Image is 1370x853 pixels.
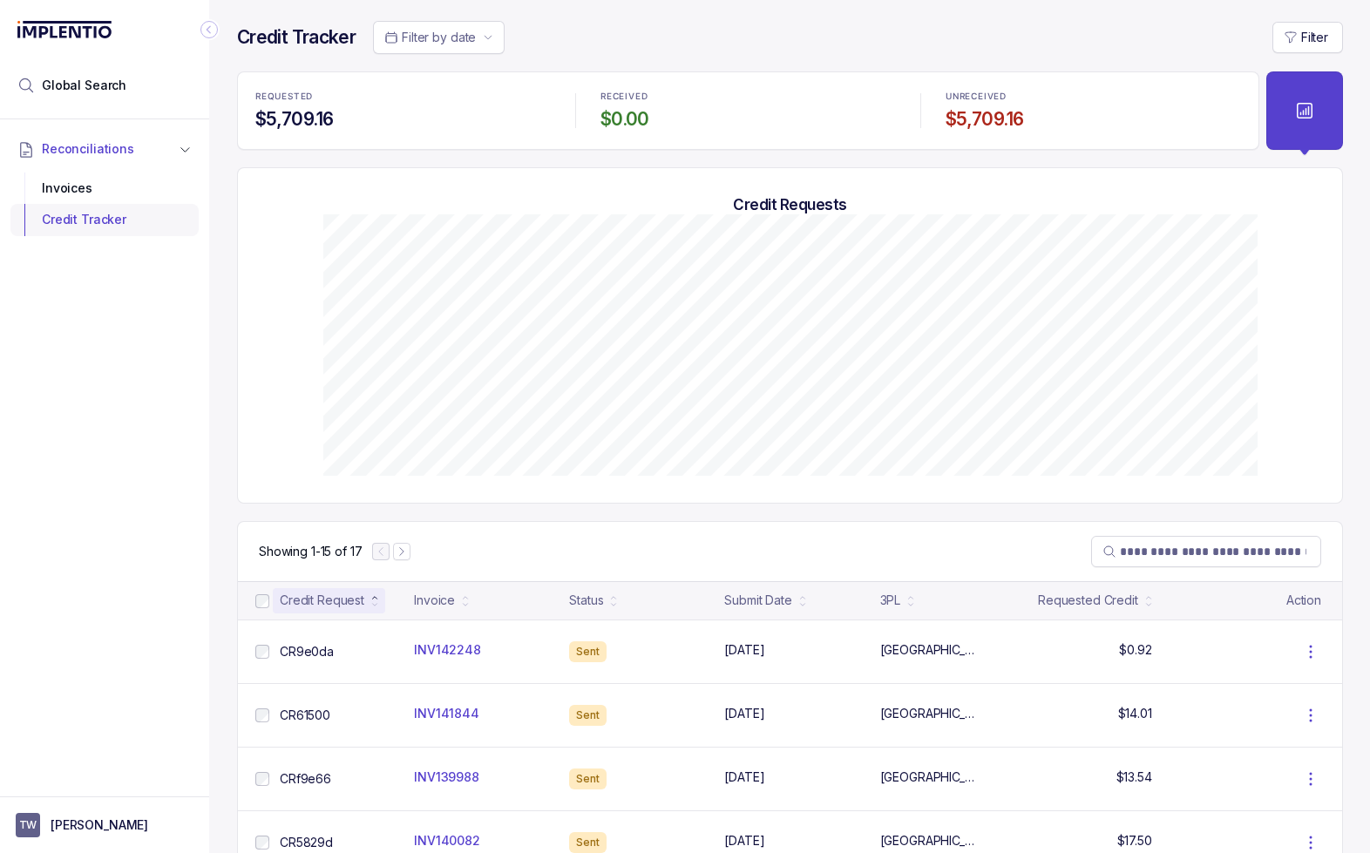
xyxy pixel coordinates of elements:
[255,107,551,132] h4: $5,709.16
[255,594,269,608] input: checkbox-checkbox-all
[590,79,906,142] li: Statistic RECEIVED
[255,772,269,786] input: checkbox-checkbox-all
[199,19,220,40] div: Collapse Icon
[569,768,607,789] div: Sent
[1272,22,1343,53] button: Filter
[414,832,480,850] p: INV140082
[1286,592,1321,609] p: Action
[280,834,333,851] p: CR5829d
[255,91,313,102] p: REQUESTED
[280,707,330,724] p: CR61500
[384,29,476,46] search: Date Range Picker
[724,592,791,609] div: Submit Date
[280,770,331,788] p: CRf9e66
[724,705,764,722] p: [DATE]
[880,768,980,786] p: [GEOGRAPHIC_DATA]
[569,592,603,609] div: Status
[880,832,980,850] p: [GEOGRAPHIC_DATA]
[935,79,1251,142] li: Statistic UNRECEIVED
[946,107,1241,132] h4: $5,709.16
[255,708,269,722] input: checkbox-checkbox-all
[880,641,980,659] p: [GEOGRAPHIC_DATA]
[10,130,199,168] button: Reconciliations
[569,641,607,662] div: Sent
[414,592,455,609] div: Invoice
[724,768,764,786] p: [DATE]
[600,91,648,102] p: RECEIVED
[266,195,1314,214] h5: Credit Requests
[1119,641,1151,659] p: $0.92
[724,641,764,659] p: [DATE]
[373,21,505,54] button: Date Range Picker
[259,543,362,560] div: Remaining page entries
[16,813,193,837] button: User initials[PERSON_NAME]
[255,836,269,850] input: checkbox-checkbox-all
[414,768,479,786] p: INV139988
[10,169,199,240] div: Reconciliations
[724,832,764,850] p: [DATE]
[259,543,362,560] p: Showing 1-15 of 17
[393,543,410,560] button: Next Page
[24,204,185,235] div: Credit Tracker
[1091,536,1321,567] search: Table Search Bar
[402,30,476,44] span: Filter by date
[1038,592,1138,609] div: Requested Credit
[1117,832,1152,850] p: $17.50
[1301,29,1328,46] p: Filter
[600,107,896,132] h4: $0.00
[414,705,479,722] p: INV141844
[1118,705,1152,722] p: $14.01
[414,641,481,659] p: INV142248
[255,645,269,659] input: checkbox-checkbox-all
[237,71,1259,150] ul: Statistic Highlights
[42,77,126,94] span: Global Search
[569,832,607,853] div: Sent
[16,813,40,837] span: User initials
[880,592,901,609] div: 3PL
[280,592,364,609] div: Credit Request
[245,79,561,142] li: Statistic REQUESTED
[1116,768,1152,786] p: $13.54
[42,140,134,158] span: Reconciliations
[238,522,1342,581] nav: Table Control
[51,816,148,834] p: [PERSON_NAME]
[880,705,980,722] p: [GEOGRAPHIC_DATA]
[946,91,1007,102] p: UNRECEIVED
[24,173,185,204] div: Invoices
[569,705,607,726] div: Sent
[280,643,334,660] p: CR9e0da
[237,25,356,50] h4: Credit Tracker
